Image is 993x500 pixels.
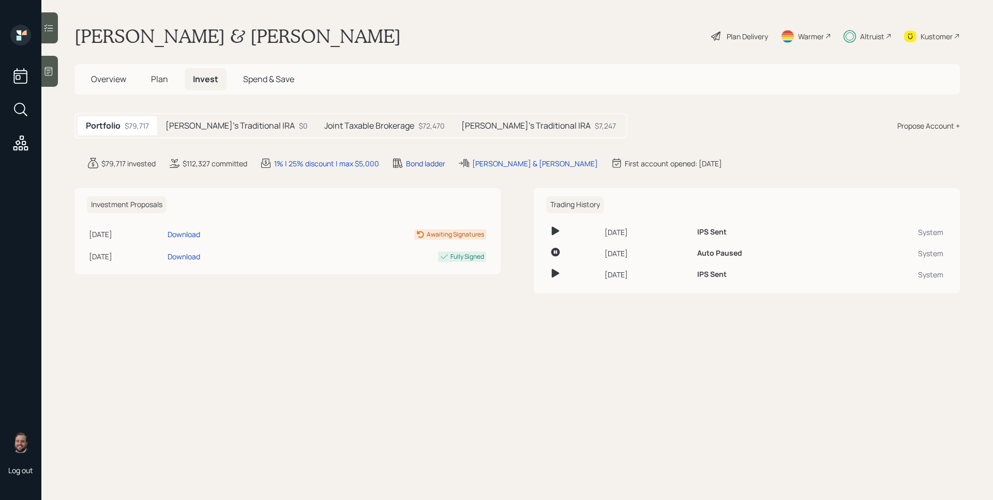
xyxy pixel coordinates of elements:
h6: Trading History [546,196,604,213]
h5: Portfolio [86,121,121,131]
div: Bond ladder [406,158,445,169]
div: Kustomer [921,31,953,42]
div: Download [168,229,200,240]
h5: Joint Taxable Brokerage [324,121,414,131]
div: $112,327 committed [183,158,247,169]
div: $0 [299,120,308,131]
div: $72,470 [418,120,445,131]
h6: IPS Sent [697,270,727,279]
div: [DATE] [605,248,689,259]
div: System [853,269,943,280]
div: Warmer [798,31,824,42]
img: james-distasi-headshot.png [10,432,31,453]
h6: Auto Paused [697,249,742,258]
div: $79,717 invested [101,158,156,169]
div: [PERSON_NAME] & [PERSON_NAME] [472,158,598,169]
div: Propose Account + [897,120,960,131]
div: System [853,248,943,259]
div: [DATE] [89,251,163,262]
div: Plan Delivery [727,31,768,42]
div: [DATE] [605,269,689,280]
span: Plan [151,73,168,85]
div: Download [168,251,200,262]
h1: [PERSON_NAME] & [PERSON_NAME] [74,25,401,48]
span: Overview [91,73,126,85]
div: Log out [8,465,33,475]
div: System [853,227,943,238]
div: [DATE] [605,227,689,238]
span: Spend & Save [243,73,294,85]
div: Altruist [860,31,884,42]
h5: [PERSON_NAME]'s Traditional IRA [461,121,591,131]
span: Invest [193,73,218,85]
div: First account opened: [DATE] [625,158,722,169]
div: $7,247 [595,120,616,131]
h6: Investment Proposals [87,196,167,213]
div: 1% | 25% discount | max $5,000 [274,158,379,169]
div: Fully Signed [450,252,484,261]
div: [DATE] [89,229,163,240]
div: $79,717 [125,120,149,131]
h6: IPS Sent [697,228,727,237]
div: Awaiting Signatures [427,230,484,239]
h5: [PERSON_NAME]'s Traditional IRA [165,121,295,131]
